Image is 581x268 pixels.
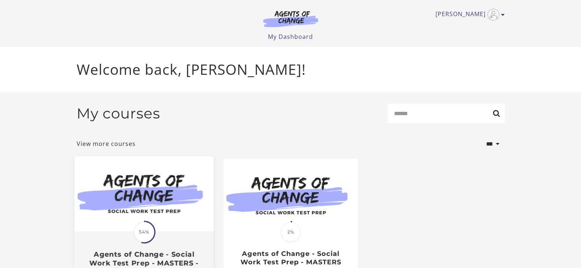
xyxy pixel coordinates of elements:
h3: Agents of Change - Social Work Test Prep - MASTERS [231,250,350,266]
span: 54% [134,222,154,242]
img: Agents of Change Logo [255,10,326,27]
a: Toggle menu [435,9,501,21]
a: View more courses [77,139,136,148]
h2: My courses [77,105,160,122]
a: My Dashboard [268,33,313,41]
p: Welcome back, [PERSON_NAME]! [77,59,505,80]
span: 2% [281,222,301,242]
